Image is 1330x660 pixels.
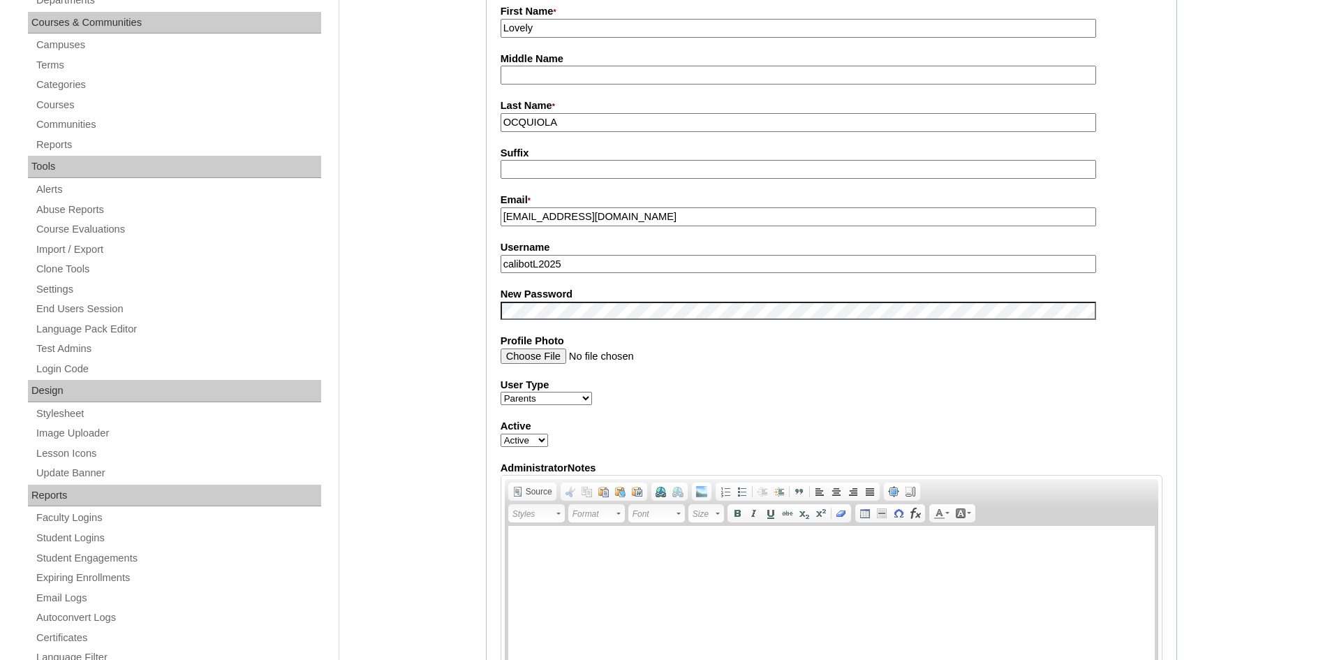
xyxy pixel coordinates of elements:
[35,405,321,423] a: Stylesheet
[35,550,321,567] a: Student Engagements
[572,506,614,522] span: Format
[931,506,952,521] a: Text Color
[35,425,321,442] a: Image Uploader
[35,589,321,607] a: Email Logs
[833,506,850,521] a: Remove Format
[35,529,321,547] a: Student Logins
[596,484,612,499] a: Paste
[729,506,746,521] a: Bold
[28,380,321,402] div: Design
[35,629,321,647] a: Certificates
[890,506,907,521] a: Insert Special Character
[501,240,1162,255] label: Username
[501,378,1162,393] label: User Type
[35,300,321,318] a: End Users Session
[873,506,890,521] a: Insert Horizontal Line
[754,484,771,499] a: Decrease Indent
[628,504,685,522] a: Font
[501,146,1162,161] label: Suffix
[633,506,674,522] span: Font
[501,334,1162,349] label: Profile Photo
[35,321,321,338] a: Language Pack Editor
[579,484,596,499] a: Copy
[35,116,321,133] a: Communities
[35,241,321,258] a: Import / Export
[35,36,321,54] a: Campuses
[501,52,1162,66] label: Middle Name
[35,76,321,94] a: Categories
[693,506,714,522] span: Size
[35,57,321,74] a: Terms
[629,484,646,499] a: Paste from Word
[35,181,321,198] a: Alerts
[501,4,1162,20] label: First Name
[28,485,321,507] div: Reports
[828,484,845,499] a: Center
[35,96,321,114] a: Courses
[524,486,552,497] span: Source
[771,484,788,499] a: Increase Indent
[734,484,751,499] a: Insert/Remove Bulleted List
[568,504,625,522] a: Format
[35,464,321,482] a: Update Banner
[35,445,321,462] a: Lesson Icons
[796,506,813,521] a: Subscript
[35,360,321,378] a: Login Code
[510,484,555,499] a: Source
[779,506,796,521] a: Strike Through
[501,419,1162,434] label: Active
[35,281,321,298] a: Settings
[885,484,902,499] a: Maximize
[688,504,724,522] a: Size
[501,461,1162,476] label: AdministratorNotes
[35,221,321,238] a: Course Evaluations
[791,484,808,499] a: Block Quote
[902,484,919,499] a: Show Blocks
[35,136,321,154] a: Reports
[28,12,321,34] div: Courses & Communities
[501,193,1162,208] label: Email
[762,506,779,521] a: Underline
[28,156,321,178] div: Tools
[857,506,873,521] a: Table
[717,484,734,499] a: Insert/Remove Numbered List
[693,484,710,499] a: Add Image
[811,484,828,499] a: Align Left
[562,484,579,499] a: Cut
[512,506,554,522] span: Styles
[862,484,878,499] a: Justify
[907,506,924,521] a: Insert Equation
[746,506,762,521] a: Italic
[952,506,974,521] a: Background Color
[813,506,829,521] a: Superscript
[670,484,686,499] a: Unlink
[35,340,321,358] a: Test Admins
[35,609,321,626] a: Autoconvert Logs
[508,504,565,522] a: Styles
[35,509,321,527] a: Faculty Logins
[35,569,321,587] a: Expiring Enrollments
[35,201,321,219] a: Abuse Reports
[35,261,321,278] a: Clone Tools
[653,484,670,499] a: Link
[612,484,629,499] a: Paste as plain text
[501,287,1162,302] label: New Password
[845,484,862,499] a: Align Right
[501,98,1162,114] label: Last Name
